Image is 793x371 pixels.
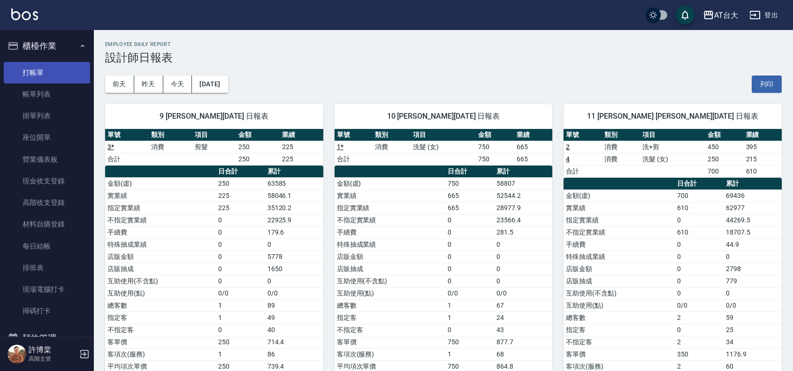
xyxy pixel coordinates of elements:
[265,238,323,250] td: 0
[744,129,782,141] th: 業績
[105,129,149,141] th: 單號
[564,189,674,202] td: 金額(虛)
[265,311,323,324] td: 49
[752,76,782,93] button: 列印
[105,41,782,47] h2: Employee Daily Report
[105,250,216,263] td: 店販金額
[105,348,216,360] td: 客項次(服務)
[335,311,445,324] td: 指定客
[105,287,216,299] td: 互助使用(點)
[192,76,228,93] button: [DATE]
[11,8,38,20] img: Logo
[335,177,445,189] td: 金額(虛)
[675,238,724,250] td: 0
[744,141,782,153] td: 395
[265,324,323,336] td: 40
[335,189,445,202] td: 實業績
[494,214,552,226] td: 23566.4
[724,263,782,275] td: 2798
[675,178,724,190] th: 日合計
[4,170,90,192] a: 現金收支登錄
[216,214,265,226] td: 0
[411,141,476,153] td: 洗髮 (女)
[149,141,192,153] td: 消費
[675,263,724,275] td: 0
[105,299,216,311] td: 總客數
[4,127,90,148] a: 座位開單
[335,250,445,263] td: 店販金額
[445,166,494,178] th: 日合計
[445,250,494,263] td: 0
[724,189,782,202] td: 69436
[564,226,674,238] td: 不指定實業績
[105,177,216,189] td: 金額(虛)
[675,348,724,360] td: 350
[335,238,445,250] td: 特殊抽成業績
[724,287,782,299] td: 0
[494,202,552,214] td: 28977.9
[216,263,265,275] td: 0
[134,76,163,93] button: 昨天
[675,299,724,311] td: 0/0
[494,336,552,348] td: 877.7
[564,348,674,360] td: 客單價
[216,166,265,178] th: 日合計
[675,250,724,263] td: 0
[566,143,570,151] a: 2
[640,153,705,165] td: 洗髮 (女)
[373,141,411,153] td: 消費
[675,202,724,214] td: 610
[216,348,265,360] td: 1
[265,263,323,275] td: 1650
[105,189,216,202] td: 實業績
[445,202,494,214] td: 665
[335,202,445,214] td: 指定實業績
[265,287,323,299] td: 0/0
[265,299,323,311] td: 89
[494,299,552,311] td: 67
[724,348,782,360] td: 1176.9
[564,238,674,250] td: 手續費
[335,129,553,166] table: a dense table
[494,250,552,263] td: 0
[724,226,782,238] td: 18707.5
[149,129,192,141] th: 類別
[335,214,445,226] td: 不指定實業績
[216,189,265,202] td: 225
[746,7,782,24] button: 登出
[494,238,552,250] td: 0
[476,129,514,141] th: 金額
[494,275,552,287] td: 0
[216,275,265,287] td: 0
[699,6,742,25] button: AT台大
[494,263,552,275] td: 0
[265,189,323,202] td: 58046.1
[4,279,90,300] a: 現場電腦打卡
[105,214,216,226] td: 不指定實業績
[216,311,265,324] td: 1
[445,299,494,311] td: 1
[675,189,724,202] td: 700
[514,129,552,141] th: 業績
[744,165,782,177] td: 610
[265,177,323,189] td: 63585
[445,287,494,299] td: 0/0
[564,299,674,311] td: 互助使用(點)
[216,336,265,348] td: 250
[675,287,724,299] td: 0
[105,129,323,166] table: a dense table
[236,141,280,153] td: 250
[564,311,674,324] td: 總客數
[280,153,323,165] td: 225
[4,192,90,213] a: 高階收支登錄
[335,226,445,238] td: 手續費
[675,226,724,238] td: 610
[640,129,705,141] th: 項目
[335,287,445,299] td: 互助使用(點)
[564,263,674,275] td: 店販金額
[116,112,312,121] span: 9 [PERSON_NAME][DATE] 日報表
[216,299,265,311] td: 1
[494,177,552,189] td: 58807
[675,336,724,348] td: 2
[494,324,552,336] td: 43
